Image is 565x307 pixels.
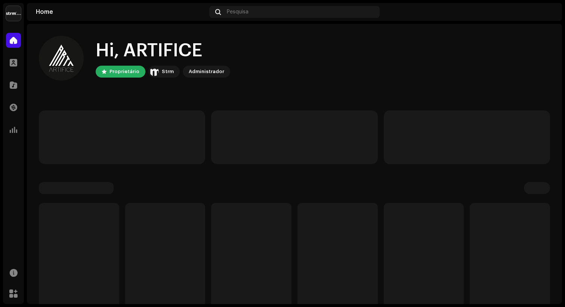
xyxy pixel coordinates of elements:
span: Pesquisa [227,9,248,15]
div: Home [36,9,206,15]
img: 408b884b-546b-4518-8448-1008f9c76b02 [150,67,159,76]
img: 408b884b-546b-4518-8448-1008f9c76b02 [6,6,21,21]
div: Proprietário [109,67,139,76]
div: Hi, ARTIFICE [96,39,230,63]
img: 69455442-acb1-4494-93ae-ee88b7c5d22d [541,6,553,18]
img: 69455442-acb1-4494-93ae-ee88b7c5d22d [39,36,84,81]
div: Administrador [189,67,224,76]
div: Strm [162,67,174,76]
